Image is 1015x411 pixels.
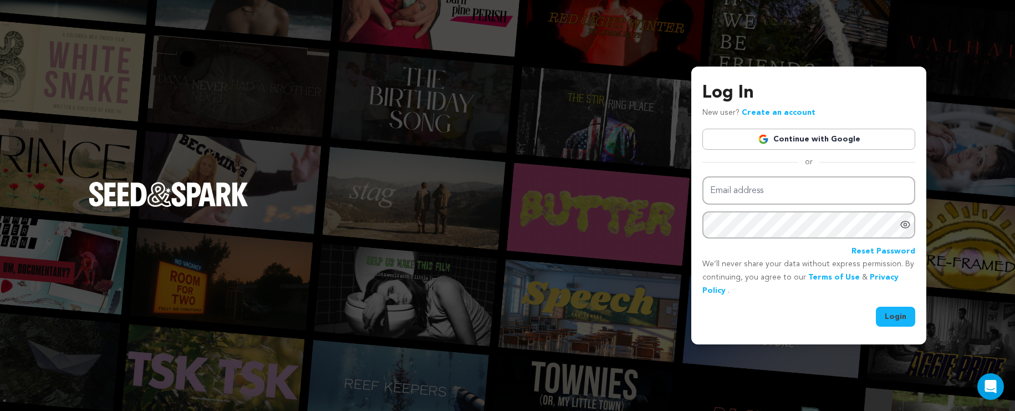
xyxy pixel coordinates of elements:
button: Login [876,307,915,327]
a: Seed&Spark Homepage [89,182,248,229]
p: We’ll never share your data without express permission. By continuing, you agree to our & . [702,258,915,297]
h3: Log In [702,80,915,106]
a: Reset Password [851,245,915,258]
img: Seed&Spark Logo [89,182,248,206]
a: Privacy Policy [702,273,899,295]
img: Google logo [758,134,769,145]
div: Open Intercom Messenger [977,373,1004,400]
a: Terms of Use [808,273,860,281]
a: Continue with Google [702,129,915,150]
input: Email address [702,176,915,205]
p: New user? [702,106,815,120]
span: or [798,156,819,168]
a: Show password as plain text. Warning: this will display your password on the screen. [900,219,911,230]
a: Create an account [742,109,815,116]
